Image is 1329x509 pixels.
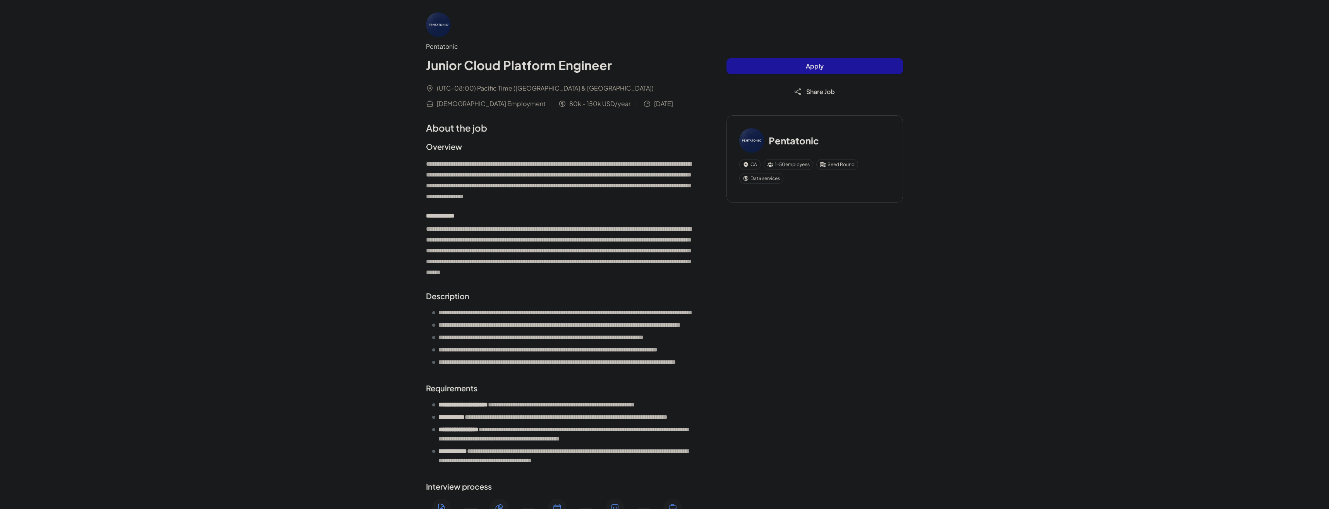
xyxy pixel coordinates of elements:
[739,173,783,184] div: Data services
[806,62,824,70] span: Apply
[437,84,654,93] span: (UTC-08:00) Pacific Time ([GEOGRAPHIC_DATA] & [GEOGRAPHIC_DATA])
[426,56,695,74] h1: Junior Cloud Platform Engineer
[426,481,695,492] h2: Interview process
[426,382,695,394] h2: Requirements
[726,84,903,100] button: Share Job
[739,159,761,170] div: CA
[726,58,903,74] button: Apply
[769,134,819,147] h3: Pentatonic
[437,99,546,108] span: [DEMOGRAPHIC_DATA] Employment
[426,121,695,135] h1: About the job
[739,128,764,153] img: Pe
[806,87,835,96] span: Share Job
[654,99,673,108] span: [DATE]
[426,12,451,37] img: Pe
[426,141,695,153] h2: Overview
[764,159,813,170] div: 1-50 employees
[816,159,858,170] div: Seed Round
[569,99,630,108] span: 80k - 150k USD/year
[426,290,695,302] h2: Description
[426,42,695,51] div: Pentatonic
